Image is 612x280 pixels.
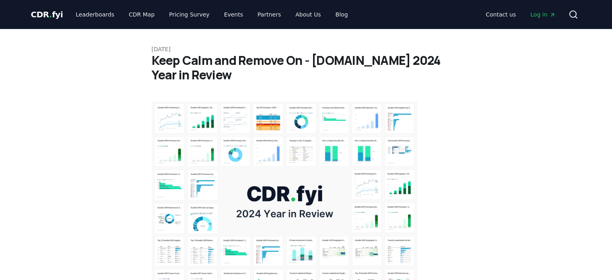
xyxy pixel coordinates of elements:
a: CDR.fyi [31,9,63,20]
p: [DATE] [152,45,461,53]
nav: Main [479,7,562,22]
a: Pricing Survey [163,7,216,22]
nav: Main [69,7,354,22]
span: CDR fyi [31,10,63,19]
span: Log in [530,10,555,19]
h1: Keep Calm and Remove On - [DOMAIN_NAME] 2024 Year in Review [152,53,461,82]
a: Leaderboards [69,7,121,22]
a: Events [218,7,249,22]
a: CDR Map [122,7,161,22]
a: Blog [329,7,354,22]
a: Partners [251,7,287,22]
a: Contact us [479,7,522,22]
a: About Us [289,7,327,22]
span: . [49,10,52,19]
a: Log in [524,7,562,22]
